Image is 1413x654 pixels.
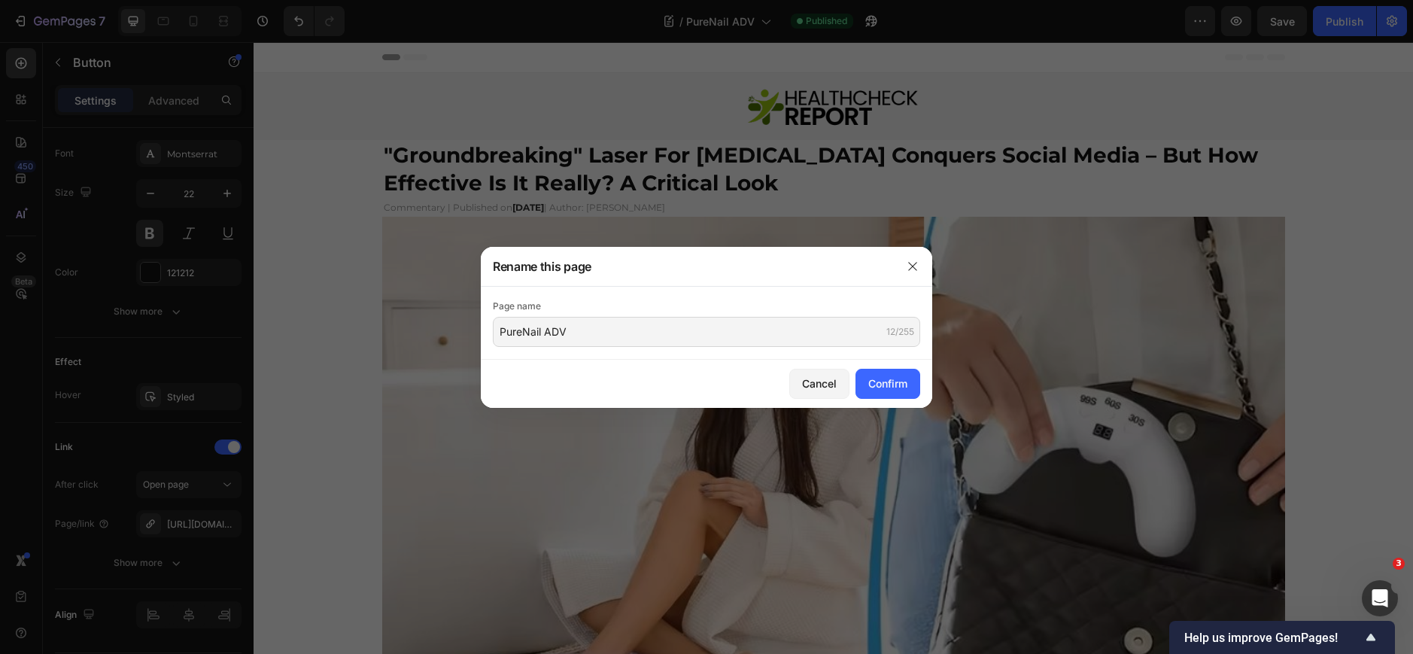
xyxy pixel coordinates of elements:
[493,299,920,314] div: Page name
[1393,558,1405,570] span: 3
[129,98,1032,156] h2: Rich Text Editor. Editing area: main
[1362,580,1398,616] iframe: Intercom live chat
[493,257,591,275] h3: Rename this page
[855,369,920,399] button: Confirm
[130,99,1030,154] p: ⁠⁠⁠⁠⁠⁠⁠
[1184,631,1362,645] span: Help us improve GemPages!
[789,369,849,399] button: Cancel
[802,376,837,391] div: Cancel
[868,376,907,391] div: Confirm
[886,325,914,339] div: 12/255
[493,38,667,90] img: gempages_510724225498088250-23f65d3e-d00c-4ff6-b5e5-ce088a510898.png
[259,160,290,171] strong: [DATE]
[130,100,1004,153] strong: "groundbreaking" laser for [MEDICAL_DATA] conquers social media – but how effective is it really?...
[1184,628,1380,646] button: Show survey - Help us improve GemPages!
[130,160,259,171] span: Commentary | Published on
[290,160,412,171] span: | Author: [PERSON_NAME]
[129,156,1032,175] div: Rich Text Editor. Editing area: main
